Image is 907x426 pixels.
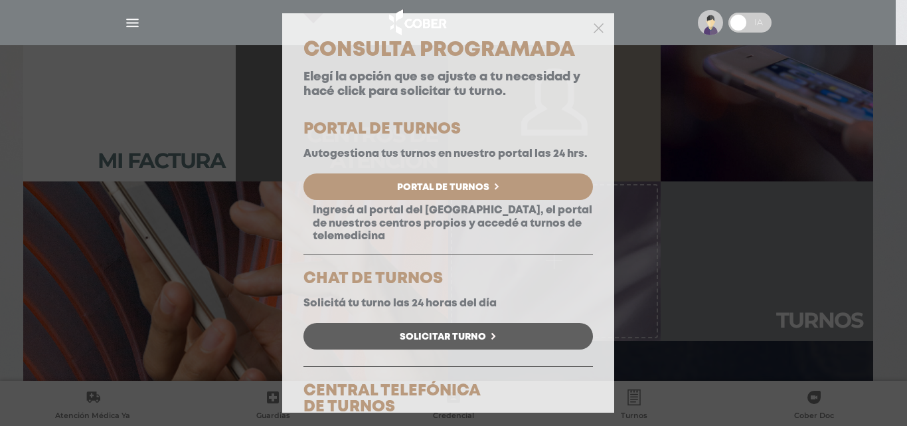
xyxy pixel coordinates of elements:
span: Portal de Turnos [397,183,489,192]
p: Solicitá tu turno las 24 horas del día [303,297,593,310]
h5: CHAT DE TURNOS [303,271,593,287]
p: Autogestiona tus turnos en nuestro portal las 24 hrs. [303,148,593,160]
p: Elegí la opción que se ajuste a tu necesidad y hacé click para solicitar tu turno. [303,70,593,99]
span: Solicitar Turno [400,332,486,342]
h5: CENTRAL TELEFÓNICA DE TURNOS [303,383,593,415]
p: Ingresá al portal del [GEOGRAPHIC_DATA], el portal de nuestros centros propios y accedé a turnos ... [303,204,593,243]
h5: PORTAL DE TURNOS [303,122,593,138]
a: Solicitar Turno [303,323,593,350]
span: Consulta Programada [303,41,575,59]
a: Portal de Turnos [303,173,593,200]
